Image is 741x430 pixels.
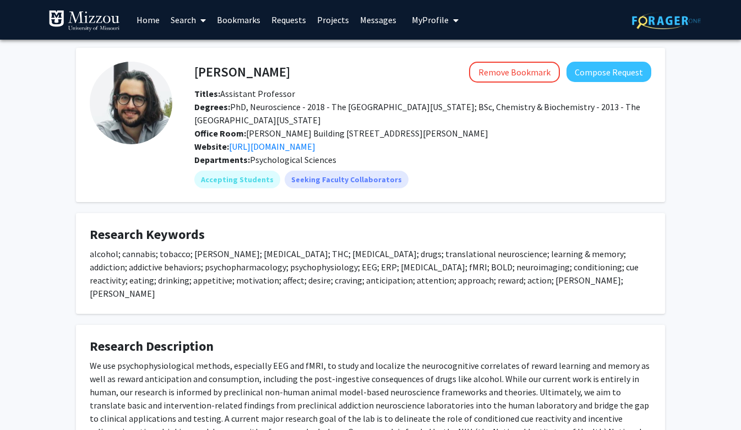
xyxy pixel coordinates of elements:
[90,247,651,300] div: alcohol; cannabis; tobacco; [PERSON_NAME]; [MEDICAL_DATA]; THC; [MEDICAL_DATA]; drugs; translatio...
[412,14,449,25] span: My Profile
[90,227,651,243] h4: Research Keywords
[632,12,701,29] img: ForagerOne Logo
[194,128,488,139] span: [PERSON_NAME] Building [STREET_ADDRESS][PERSON_NAME]
[194,88,295,99] span: Assistant Professor
[90,339,651,355] h4: Research Description
[8,380,47,422] iframe: Chat
[266,1,312,39] a: Requests
[194,88,220,99] b: Titles:
[194,101,230,112] b: Degrees:
[229,141,315,152] a: Opens in a new tab
[90,62,172,144] img: Profile Picture
[194,62,290,82] h4: [PERSON_NAME]
[194,171,280,188] mat-chip: Accepting Students
[194,141,229,152] b: Website:
[194,101,640,126] span: PhD, Neuroscience - 2018 - The [GEOGRAPHIC_DATA][US_STATE]; BSc, Chemistry & Biochemistry - 2013 ...
[194,128,246,139] b: Office Room:
[250,154,336,165] span: Psychological Sciences
[194,154,250,165] b: Departments:
[355,1,402,39] a: Messages
[285,171,408,188] mat-chip: Seeking Faculty Collaborators
[312,1,355,39] a: Projects
[211,1,266,39] a: Bookmarks
[469,62,560,83] button: Remove Bookmark
[566,62,651,82] button: Compose Request to Roberto Ulises Cofresí-Bonilla
[48,10,120,32] img: University of Missouri Logo
[165,1,211,39] a: Search
[131,1,165,39] a: Home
